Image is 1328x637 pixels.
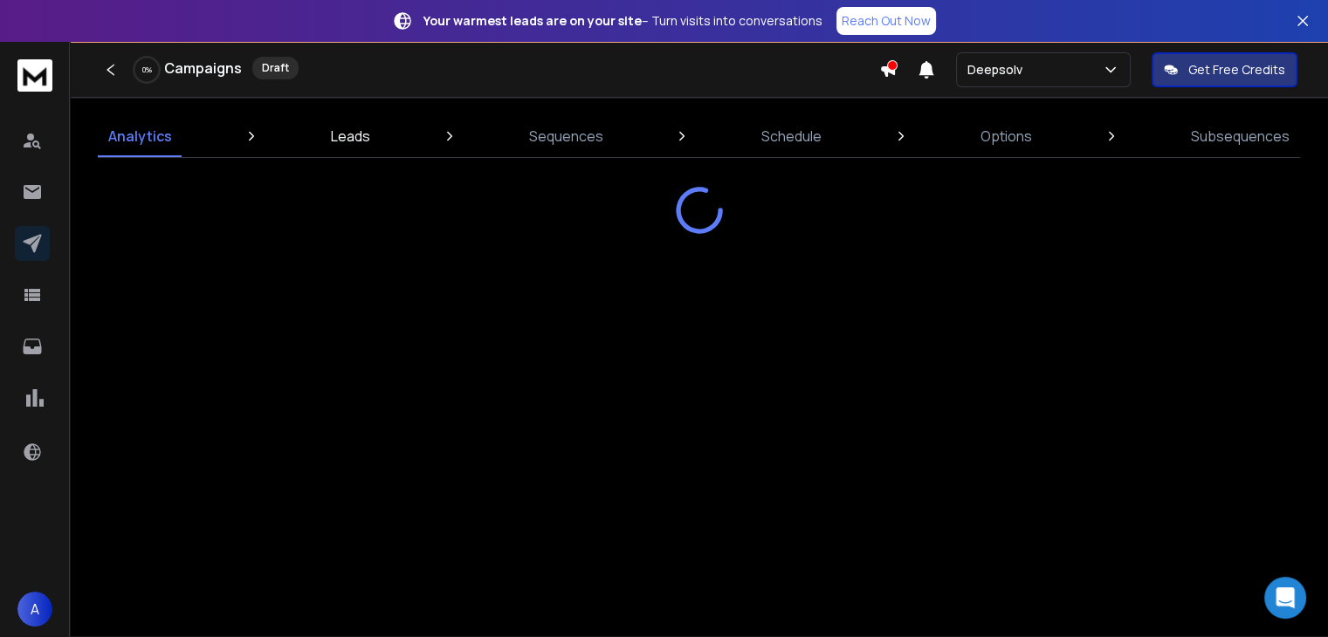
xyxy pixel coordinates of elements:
[970,115,1042,157] a: Options
[981,126,1032,147] p: Options
[17,59,52,92] img: logo
[519,115,614,157] a: Sequences
[1152,52,1297,87] button: Get Free Credits
[423,12,822,30] p: – Turn visits into conversations
[1188,61,1285,79] p: Get Free Credits
[761,126,822,147] p: Schedule
[842,12,931,30] p: Reach Out Now
[967,61,1029,79] p: Deepsolv
[423,12,642,29] strong: Your warmest leads are on your site
[17,592,52,627] button: A
[98,115,182,157] a: Analytics
[836,7,936,35] a: Reach Out Now
[252,57,299,79] div: Draft
[108,126,172,147] p: Analytics
[142,65,152,75] p: 0 %
[1191,126,1290,147] p: Subsequences
[320,115,381,157] a: Leads
[1180,115,1300,157] a: Subsequences
[164,58,242,79] h1: Campaigns
[331,126,370,147] p: Leads
[1264,577,1306,619] div: Open Intercom Messenger
[529,126,603,147] p: Sequences
[751,115,832,157] a: Schedule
